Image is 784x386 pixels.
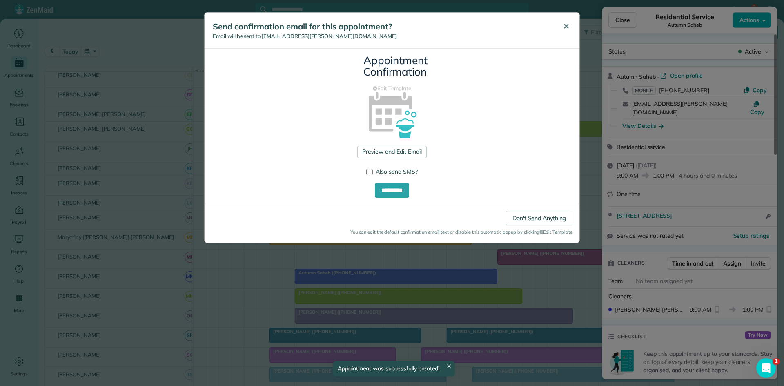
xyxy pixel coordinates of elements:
div: Appointment was successfully created! [333,361,455,376]
img: appointment_confirmation_icon-141e34405f88b12ade42628e8c248340957700ab75a12ae832a8710e9b578dc5.png [356,78,429,151]
span: Also send SMS? [376,168,418,175]
a: Preview and Edit Email [357,146,426,158]
h3: Appointment Confirmation [363,55,421,78]
span: ✕ [563,22,569,31]
span: 1 [773,358,780,365]
iframe: Intercom live chat [756,358,776,378]
a: Edit Template [211,85,573,93]
span: Email will be sent to [EMAIL_ADDRESS][PERSON_NAME][DOMAIN_NAME] [213,33,397,39]
a: Don't Send Anything [506,211,572,225]
small: You can edit the default confirmation email text or disable this automatic popup by clicking Edit... [212,229,572,236]
h5: Send confirmation email for this appointment? [213,21,552,32]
